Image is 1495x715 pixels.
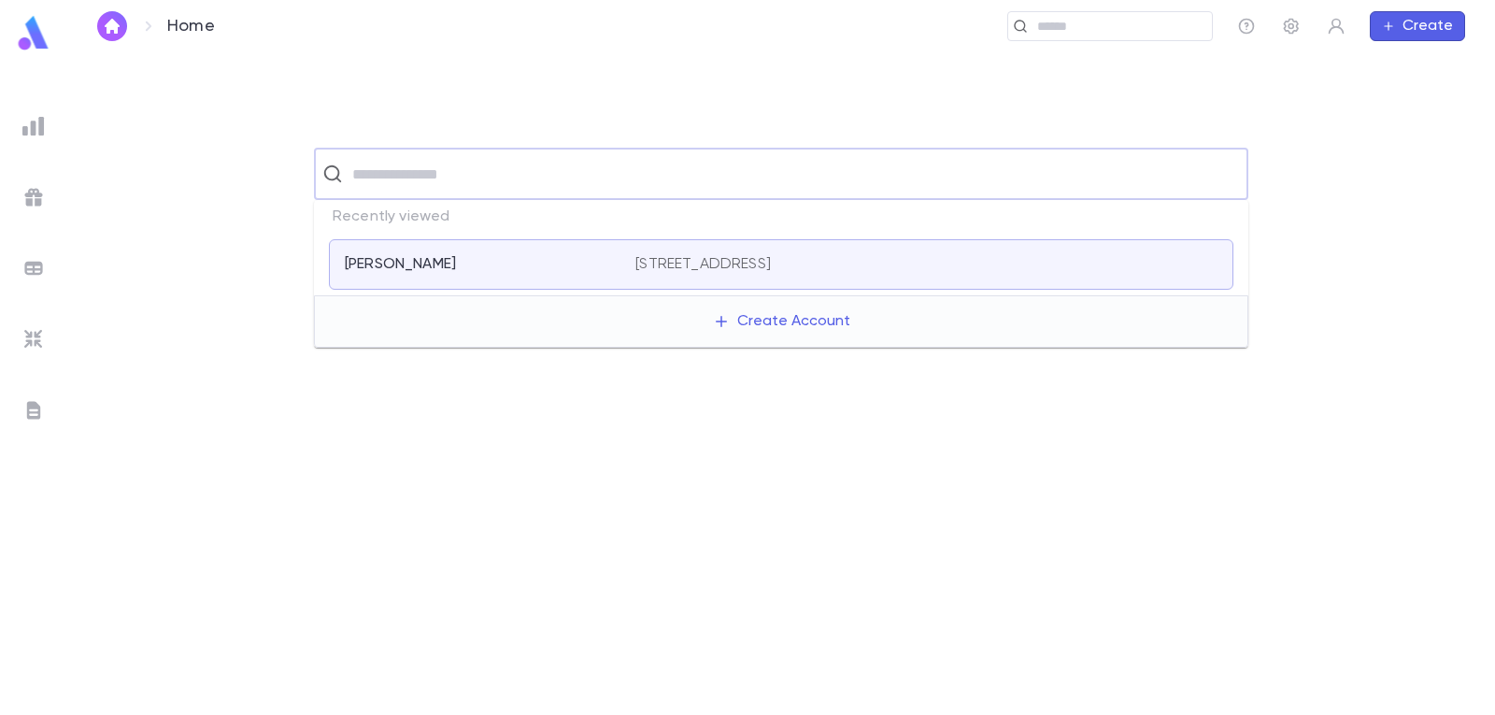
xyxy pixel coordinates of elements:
[167,16,215,36] p: Home
[22,328,45,350] img: imports_grey.530a8a0e642e233f2baf0ef88e8c9fcb.svg
[314,200,1248,234] p: Recently viewed
[22,399,45,422] img: letters_grey.7941b92b52307dd3b8a917253454ce1c.svg
[1370,11,1465,41] button: Create
[345,255,456,274] p: [PERSON_NAME]
[22,186,45,208] img: campaigns_grey.99e729a5f7ee94e3726e6486bddda8f1.svg
[22,115,45,137] img: reports_grey.c525e4749d1bce6a11f5fe2a8de1b229.svg
[22,257,45,279] img: batches_grey.339ca447c9d9533ef1741baa751efc33.svg
[635,255,771,274] p: [STREET_ADDRESS]
[15,15,52,51] img: logo
[698,304,865,339] button: Create Account
[101,19,123,34] img: home_white.a664292cf8c1dea59945f0da9f25487c.svg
